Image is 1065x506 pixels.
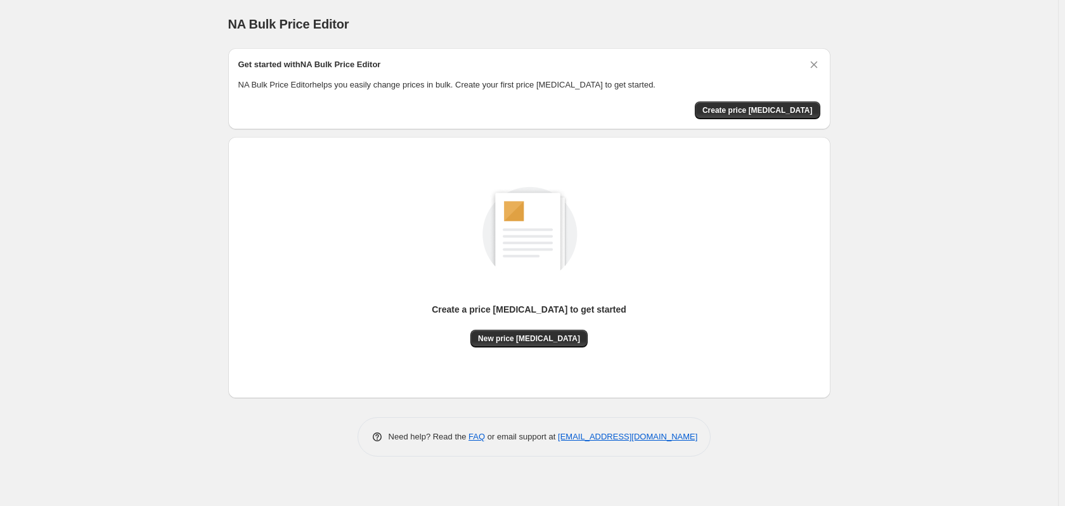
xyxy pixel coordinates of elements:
a: FAQ [468,432,485,441]
span: Need help? Read the [389,432,469,441]
span: New price [MEDICAL_DATA] [478,334,580,344]
a: [EMAIL_ADDRESS][DOMAIN_NAME] [558,432,697,441]
button: Create price change job [695,101,820,119]
span: or email support at [485,432,558,441]
span: Create price [MEDICAL_DATA] [702,105,813,115]
h2: Get started with NA Bulk Price Editor [238,58,381,71]
button: New price [MEDICAL_DATA] [470,330,588,347]
p: NA Bulk Price Editor helps you easily change prices in bulk. Create your first price [MEDICAL_DAT... [238,79,820,91]
button: Dismiss card [808,58,820,71]
span: NA Bulk Price Editor [228,17,349,31]
p: Create a price [MEDICAL_DATA] to get started [432,303,626,316]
